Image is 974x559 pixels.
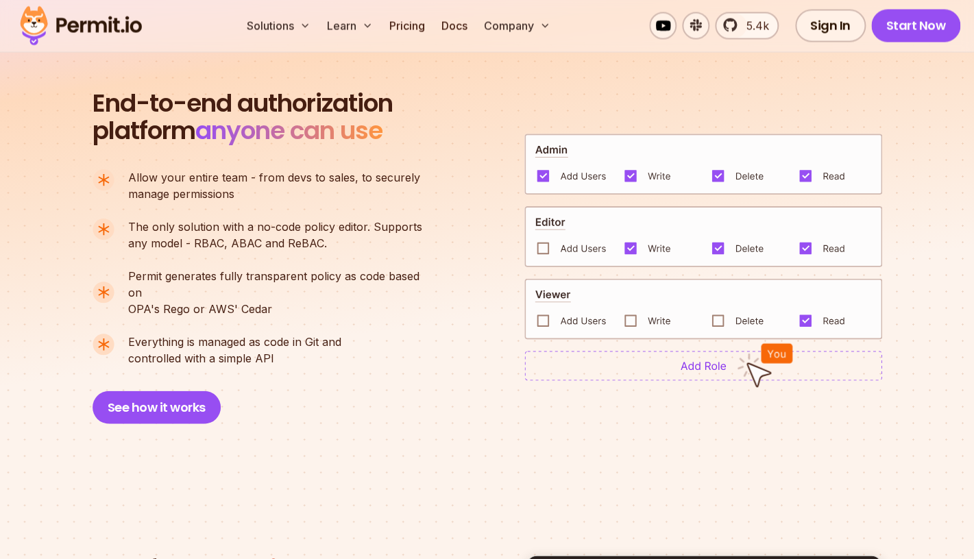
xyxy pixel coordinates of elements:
a: 5.4k [715,12,779,40]
span: 5.4k [738,18,769,34]
button: See how it works [93,391,221,424]
span: End-to-end authorization [93,90,393,117]
a: Docs [436,12,473,40]
p: any model - RBAC, ABAC and ReBAC. [128,219,422,251]
a: Start Now [871,10,961,42]
span: Allow your entire team - from devs to sales, to securely [128,169,420,186]
a: Pricing [384,12,430,40]
button: Learn [321,12,378,40]
a: Sign In [795,10,866,42]
img: Permit logo [14,3,148,49]
span: Everything is managed as code in Git and [128,334,341,350]
button: Solutions [241,12,316,40]
h2: platform [93,90,393,145]
button: Company [478,12,556,40]
span: Permit generates fully transparent policy as code based on [128,268,434,301]
p: controlled with a simple API [128,334,341,367]
p: OPA's Rego or AWS' Cedar [128,268,434,317]
span: The only solution with a no-code policy editor. Supports [128,219,422,235]
p: manage permissions [128,169,420,202]
span: anyone can use [195,113,382,148]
